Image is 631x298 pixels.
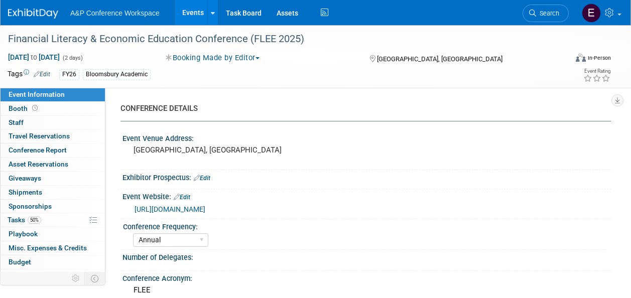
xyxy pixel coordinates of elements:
span: [GEOGRAPHIC_DATA], [GEOGRAPHIC_DATA] [377,55,502,63]
a: ROI, Objectives & ROO [1,269,105,283]
span: Tasks [8,216,41,224]
div: In-Person [587,54,611,62]
span: Shipments [9,188,42,196]
div: Event Venue Address: [122,131,611,143]
div: Financial Literacy & Economic Education Conference (FLEE 2025) [5,30,559,48]
span: (2 days) [62,55,83,61]
a: Misc. Expenses & Credits [1,241,105,255]
a: Shipments [1,186,105,199]
a: [URL][DOMAIN_NAME] [135,205,205,213]
a: Travel Reservations [1,129,105,143]
a: Sponsorships [1,200,105,213]
span: Event Information [9,90,65,98]
a: Tasks50% [1,213,105,227]
a: Edit [194,175,210,182]
span: Travel Reservations [9,132,70,140]
img: Erika Rollins [582,4,601,23]
a: Edit [174,194,190,201]
div: Conference Acronym: [122,271,611,283]
td: Tags [8,69,50,80]
span: Misc. Expenses & Credits [9,244,87,252]
div: Conference Frequency: [123,219,606,232]
div: Event Rating [583,69,610,74]
a: Playbook [1,227,105,241]
a: Giveaways [1,172,105,185]
div: Event Format [523,52,611,67]
div: Event Website: [122,189,611,202]
span: [DATE] [DATE] [8,53,60,62]
a: Staff [1,116,105,129]
div: Bloomsbury Academic [83,69,151,80]
span: Playbook [9,230,38,238]
span: Conference Report [9,146,67,154]
span: Search [536,10,559,17]
span: Budget [9,258,31,266]
span: Staff [9,118,24,126]
span: ROI, Objectives & ROO [9,272,76,280]
a: Search [523,5,569,22]
a: Edit [34,71,50,78]
span: Sponsorships [9,202,52,210]
img: ExhibitDay [8,9,58,19]
div: Exhibitor Prospectus: [122,170,611,183]
pre: [GEOGRAPHIC_DATA], [GEOGRAPHIC_DATA] [134,145,315,155]
td: Personalize Event Tab Strip [67,272,85,285]
div: Number of Delegates: [122,250,611,262]
a: Booth [1,102,105,115]
span: Asset Reservations [9,160,68,168]
span: 50% [28,216,41,224]
a: Budget [1,255,105,269]
td: Toggle Event Tabs [85,272,105,285]
span: Booth not reserved yet [30,104,40,112]
button: Booking Made by Editor [162,53,264,63]
span: Giveaways [9,174,41,182]
span: to [29,53,39,61]
div: FY26 [59,69,79,80]
span: A&P Conference Workspace [70,9,160,17]
span: Booth [9,104,40,112]
div: CONFERENCE DETAILS [120,103,603,114]
a: Asset Reservations [1,158,105,171]
a: Event Information [1,88,105,101]
div: FLEE [130,282,603,298]
a: Conference Report [1,143,105,157]
img: Format-Inperson.png [576,54,586,62]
